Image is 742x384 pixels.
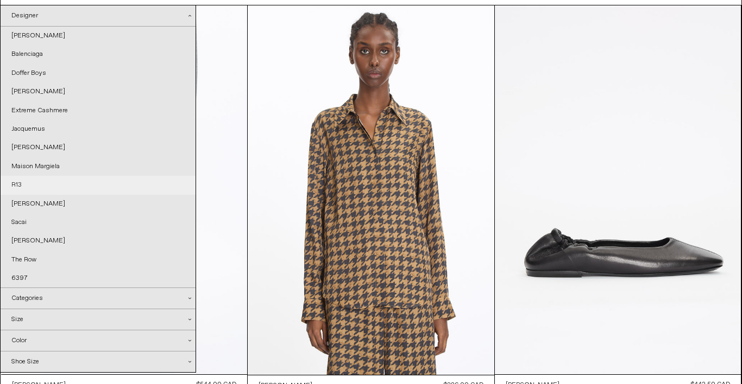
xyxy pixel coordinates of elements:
a: Maison Margiela [1,157,196,176]
a: Sacai [1,213,196,232]
a: The Row [1,251,196,269]
a: R13 [1,176,196,194]
a: [PERSON_NAME] [1,138,196,157]
div: Color [1,330,196,351]
a: Doffer Boys [1,64,196,82]
a: [PERSON_NAME] [1,82,196,101]
a: [PERSON_NAME] [1,232,196,250]
div: Shoe Size [1,351,196,372]
a: 6397 [1,269,196,287]
a: Extreme Cashmere [1,101,196,120]
div: Size [1,309,196,330]
a: [PERSON_NAME] [1,195,196,213]
div: Designer [1,5,196,27]
a: Balenciaga [1,45,196,63]
a: [PERSON_NAME] [1,27,196,45]
a: Jacquemus [1,120,196,138]
img: Chowy Shirt [248,5,494,375]
div: Categories [1,288,196,309]
img: Leather Flats [495,5,741,374]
